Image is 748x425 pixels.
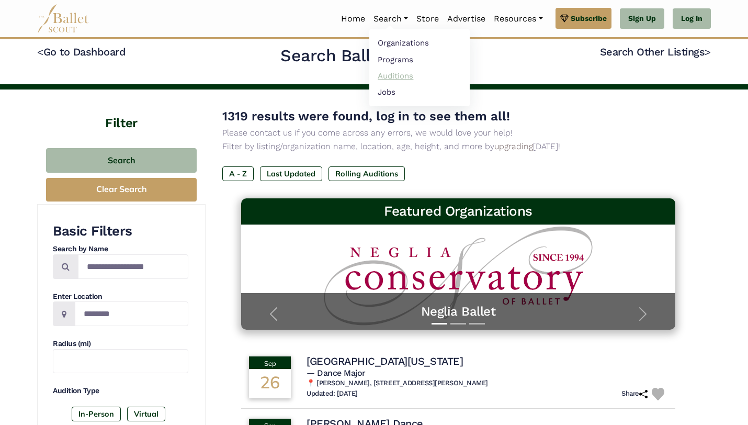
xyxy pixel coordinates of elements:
h4: Filter [37,90,206,132]
code: > [705,45,711,58]
a: Programs [369,51,470,68]
a: Search [369,8,412,30]
h4: Audition Type [53,386,188,396]
ul: Resources [369,29,470,106]
h6: Updated: [DATE] [307,389,358,398]
a: Home [337,8,369,30]
a: Subscribe [556,8,611,29]
a: Advertise [443,8,490,30]
h3: Featured Organizations [250,203,667,220]
button: Slide 1 [432,318,447,330]
h4: Radius (mi) [53,339,188,349]
a: Log In [673,8,711,29]
button: Slide 2 [450,318,466,330]
div: Sep [249,356,291,369]
label: In-Person [72,407,121,421]
label: Last Updated [260,166,322,181]
a: Jobs [369,84,470,100]
a: Auditions [369,68,470,84]
code: < [37,45,43,58]
div: 26 [249,369,291,398]
p: Filter by listing/organization name, location, age, height, and more by [DATE]! [222,140,694,153]
a: Sign Up [620,8,664,29]
a: Resources [490,8,547,30]
button: Search [46,148,197,173]
a: Neglia Ballet [252,304,665,320]
a: upgrading [494,141,533,151]
span: — Dance Major [307,368,366,378]
label: Virtual [127,407,165,421]
p: Please contact us if you come across any errors, we would love your help! [222,126,694,140]
input: Search by names... [78,254,188,279]
a: Search Other Listings> [600,46,711,58]
h6: 📍 [PERSON_NAME], [STREET_ADDRESS][PERSON_NAME] [307,379,667,388]
a: Organizations [369,35,470,51]
label: A - Z [222,166,254,181]
button: Slide 3 [469,318,485,330]
h6: Share [621,389,648,398]
img: gem.svg [560,13,569,24]
h2: Search Ballet Auditions [280,45,468,67]
h3: Basic Filters [53,222,188,240]
h4: Search by Name [53,244,188,254]
button: Clear Search [46,178,197,202]
h4: [GEOGRAPHIC_DATA][US_STATE] [307,354,463,368]
label: Rolling Auditions [328,166,405,181]
span: Subscribe [571,13,607,24]
input: Location [75,301,188,326]
span: 1319 results were found, log in to see them all! [222,109,510,124]
a: Store [412,8,443,30]
h4: Enter Location [53,292,188,302]
a: <Go to Dashboard [37,46,126,58]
